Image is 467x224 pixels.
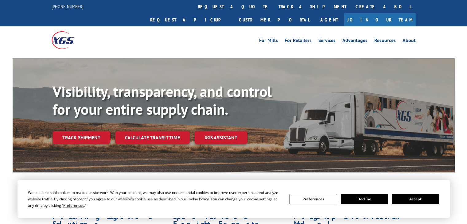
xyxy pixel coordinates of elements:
a: For Mills [259,38,278,45]
a: Request a pickup [146,13,234,26]
a: Advantages [342,38,368,45]
a: Customer Portal [234,13,314,26]
a: Agent [314,13,344,26]
a: [PHONE_NUMBER] [52,3,84,10]
b: Visibility, transparency, and control for your entire supply chain. [53,82,272,119]
a: Resources [374,38,396,45]
a: Join Our Team [344,13,416,26]
button: Accept [392,194,439,204]
div: Cookie Consent Prompt [18,180,450,218]
span: Cookie Policy [186,196,209,202]
a: For Retailers [285,38,312,45]
button: Preferences [290,194,337,204]
a: Track shipment [53,131,110,144]
span: Preferences [63,203,84,208]
a: About [403,38,416,45]
a: XGS ASSISTANT [195,131,247,144]
a: Calculate transit time [115,131,190,144]
div: We use essential cookies to make our site work. With your consent, we may also use non-essential ... [28,189,282,209]
button: Decline [341,194,388,204]
a: Services [318,38,336,45]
